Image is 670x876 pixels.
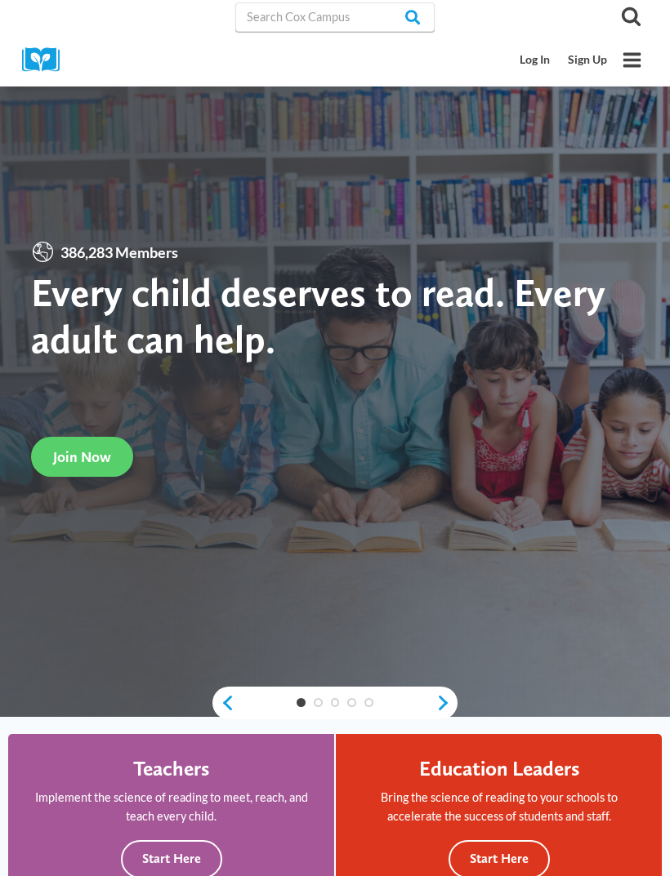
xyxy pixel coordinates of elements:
[511,45,616,75] nav: Secondary Mobile Navigation
[31,269,605,362] strong: Every child deserves to read. Every adult can help.
[212,687,458,719] div: content slider buttons
[419,756,579,780] h4: Education Leaders
[358,788,640,825] p: Bring the science of reading to your schools to accelerate the success of students and staff.
[53,448,111,465] span: Join Now
[30,788,312,825] p: Implement the science of reading to meet, reach, and teach every child.
[435,694,458,712] a: next
[297,698,306,707] a: 1
[22,47,71,73] img: Cox Campus
[235,2,435,32] input: Search Cox Campus
[55,241,184,265] span: 386,283 Members
[331,698,340,707] a: 3
[559,45,616,75] a: Sign Up
[616,44,648,76] button: Open menu
[133,756,209,780] h4: Teachers
[31,437,133,477] a: Join Now
[212,694,234,712] a: previous
[511,45,560,75] a: Log In
[314,698,323,707] a: 2
[364,698,373,707] a: 5
[347,698,356,707] a: 4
